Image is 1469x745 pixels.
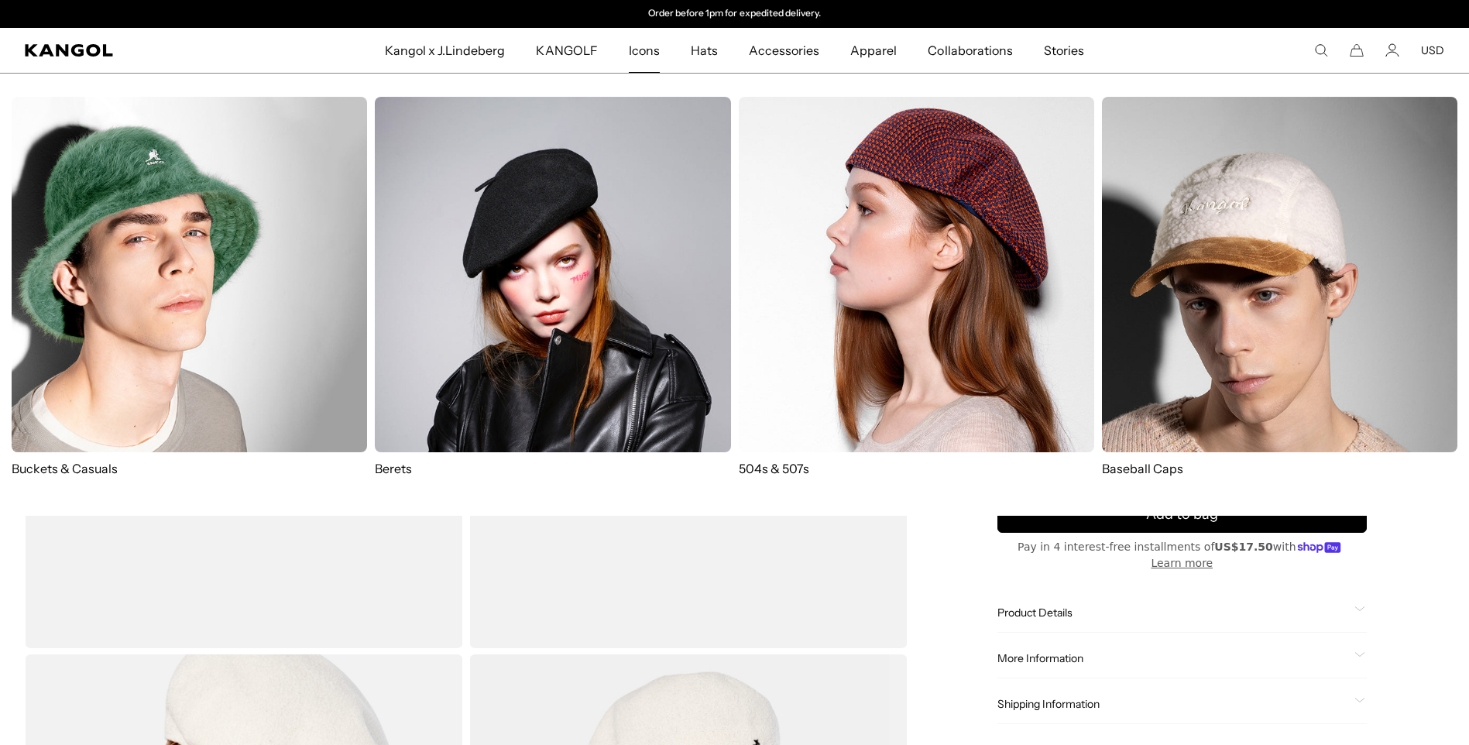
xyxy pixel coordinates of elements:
summary: Search here [1314,43,1328,57]
a: Buckets & Casuals [12,97,367,477]
slideshow-component: Announcement bar [575,8,894,20]
span: Hats [691,28,718,73]
a: Stories [1028,28,1100,73]
button: USD [1421,43,1444,57]
div: Announcement [575,8,894,20]
a: 504s & 507s [739,97,1094,477]
button: Cart [1350,43,1364,57]
a: Baseball Caps [1102,97,1457,493]
p: Berets [375,460,730,477]
div: 2 of 2 [575,8,894,20]
a: Icons [613,28,675,73]
a: Kangol [25,44,255,57]
a: Collaborations [912,28,1028,73]
span: Collaborations [928,28,1012,73]
span: Shipping Information [997,697,1348,711]
span: Kangol x J.Lindeberg [385,28,506,73]
a: Kangol x J.Lindeberg [369,28,521,73]
span: More Information [997,651,1348,665]
p: Order before 1pm for expedited delivery. [648,8,821,20]
span: Accessories [749,28,819,73]
p: Baseball Caps [1102,460,1457,477]
span: Apparel [850,28,897,73]
a: Apparel [835,28,912,73]
span: Icons [629,28,660,73]
a: Account [1385,43,1399,57]
span: Product Details [997,606,1348,620]
p: 504s & 507s [739,460,1094,477]
a: Accessories [733,28,835,73]
a: Berets [375,97,730,477]
a: Hats [675,28,733,73]
span: KANGOLF [536,28,597,73]
p: Buckets & Casuals [12,460,367,477]
span: Stories [1044,28,1084,73]
a: KANGOLF [520,28,613,73]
